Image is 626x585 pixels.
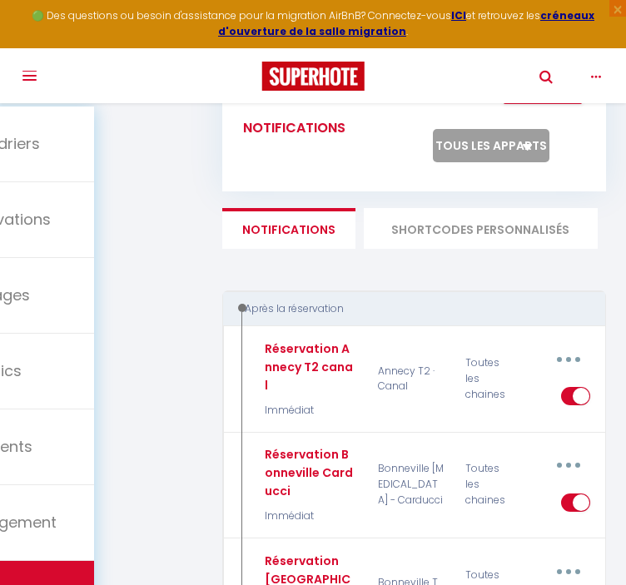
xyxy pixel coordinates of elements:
div: Réservation Bonneville Carducci [261,445,356,500]
p: Immédiat [261,403,356,419]
a: créneaux d'ouverture de la salle migration [218,8,594,38]
h3: Notifications [235,72,345,146]
a: ICI [451,8,466,22]
div: Réservation Annecy T2 canal [261,340,356,394]
div: Après la réservation [238,301,584,317]
li: SHORTCODES PERSONNALISÉS [364,208,598,249]
div: Toutes les chaines [455,441,514,528]
p: Immédiat [261,508,356,524]
p: Annecy T2 · Canal [367,335,455,423]
p: Bonneville [MEDICAL_DATA] - Carducci [367,441,455,528]
li: Notifications [222,208,355,249]
button: Ouvrir le widget de chat LiveChat [13,7,63,57]
div: Toutes les chaines [455,335,514,423]
iframe: Chat [555,510,614,573]
img: Super Booking [262,62,365,91]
